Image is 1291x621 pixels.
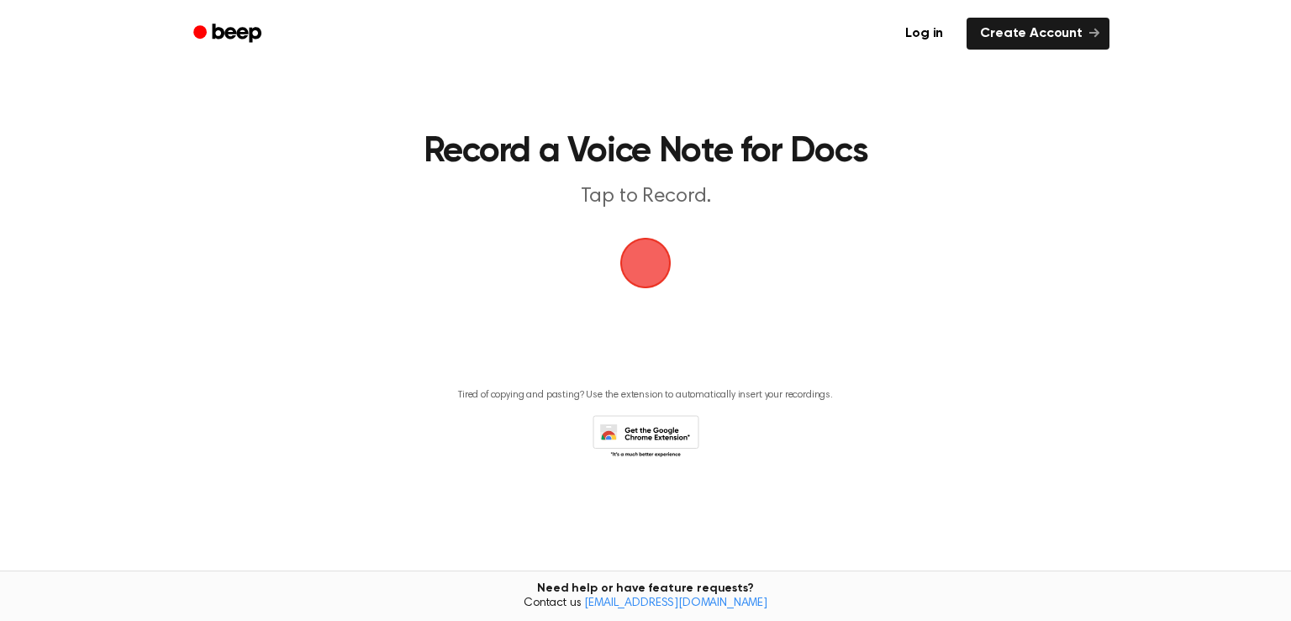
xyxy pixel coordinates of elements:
span: Contact us [10,597,1281,612]
a: Beep [182,18,277,50]
a: [EMAIL_ADDRESS][DOMAIN_NAME] [584,597,767,609]
img: Beep Logo [620,238,671,288]
h1: Record a Voice Note for Docs [215,134,1076,170]
a: Log in [892,18,956,50]
a: Create Account [967,18,1109,50]
p: Tap to Record. [323,183,968,211]
p: Tired of copying and pasting? Use the extension to automatically insert your recordings. [458,389,833,402]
